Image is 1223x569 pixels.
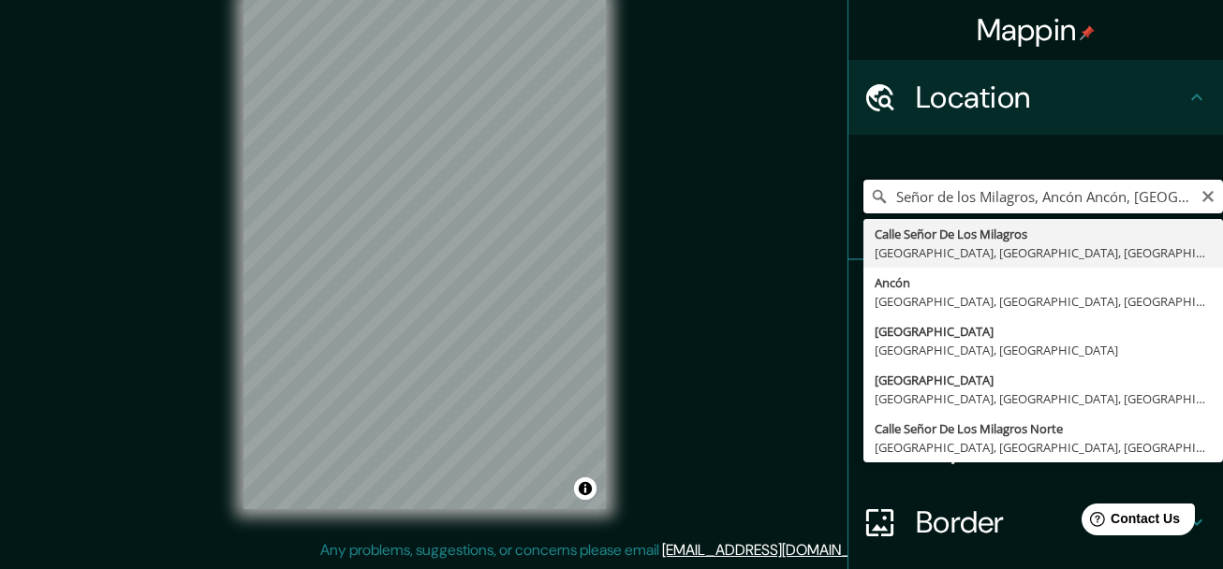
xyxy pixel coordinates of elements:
[916,503,1186,541] h4: Border
[875,273,1212,292] div: Ancón
[875,292,1212,311] div: [GEOGRAPHIC_DATA], [GEOGRAPHIC_DATA], [GEOGRAPHIC_DATA]
[1056,496,1202,548] iframe: Help widget launcher
[848,260,1223,335] div: Pins
[875,389,1212,408] div: [GEOGRAPHIC_DATA], [GEOGRAPHIC_DATA], [GEOGRAPHIC_DATA]
[662,540,893,560] a: [EMAIL_ADDRESS][DOMAIN_NAME]
[848,485,1223,560] div: Border
[574,477,597,500] button: Toggle attribution
[977,11,1096,49] h4: Mappin
[875,243,1212,262] div: [GEOGRAPHIC_DATA], [GEOGRAPHIC_DATA], [GEOGRAPHIC_DATA]
[875,322,1212,341] div: [GEOGRAPHIC_DATA]
[320,539,896,562] p: Any problems, suggestions, or concerns please email .
[875,438,1212,457] div: [GEOGRAPHIC_DATA], [GEOGRAPHIC_DATA], [GEOGRAPHIC_DATA]
[875,419,1212,438] div: Calle Señor De Los Milagros Norte
[875,341,1212,359] div: [GEOGRAPHIC_DATA], [GEOGRAPHIC_DATA]
[916,429,1186,466] h4: Layout
[848,60,1223,135] div: Location
[848,335,1223,410] div: Style
[1080,25,1095,40] img: pin-icon.png
[916,79,1186,116] h4: Location
[875,225,1212,243] div: Calle Señor De Los Milagros
[863,180,1223,213] input: Pick your city or area
[875,371,1212,389] div: [GEOGRAPHIC_DATA]
[848,410,1223,485] div: Layout
[1201,186,1216,204] button: Clear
